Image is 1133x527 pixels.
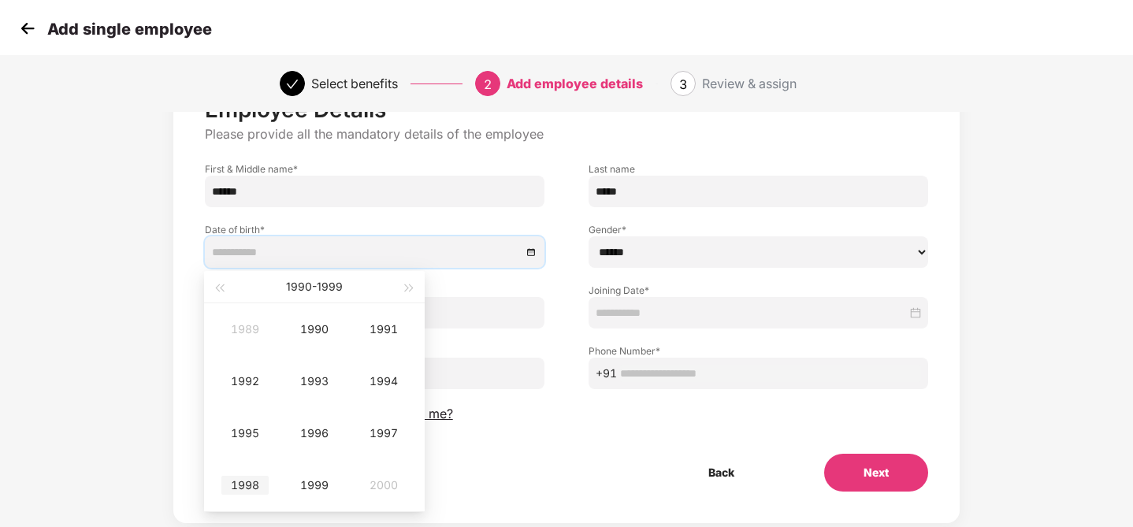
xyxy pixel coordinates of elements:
td: 1989 [210,303,280,355]
label: Gender [589,223,928,236]
label: First & Middle name [205,162,544,176]
div: 2000 [360,476,407,495]
button: Back [669,454,774,492]
div: 1994 [360,372,407,391]
td: 1992 [210,355,280,407]
div: Review & assign [702,71,797,96]
span: +91 [596,365,617,382]
div: 1990 [291,320,338,339]
td: 1995 [210,407,280,459]
img: svg+xml;base64,PHN2ZyB4bWxucz0iaHR0cDovL3d3dy53My5vcmcvMjAwMC9zdmciIHdpZHRoPSIzMCIgaGVpZ2h0PSIzMC... [16,17,39,40]
button: 1990-1999 [286,271,343,302]
span: 2 [484,76,492,92]
div: 1989 [221,320,269,339]
div: 1992 [221,372,269,391]
td: 1993 [280,355,349,407]
td: 1998 [210,459,280,511]
div: 1998 [221,476,269,495]
td: 1994 [349,355,418,407]
div: 1997 [360,424,407,443]
div: 1996 [291,424,338,443]
label: Date of birth [205,223,544,236]
div: 1999 [291,476,338,495]
p: Please provide all the mandatory details of the employee [205,126,929,143]
p: Add single employee [47,20,212,39]
td: 1991 [349,303,418,355]
div: 1995 [221,424,269,443]
label: Phone Number [589,344,928,358]
td: 1990 [280,303,349,355]
div: 1991 [360,320,407,339]
td: 1997 [349,407,418,459]
label: Last name [589,162,928,176]
span: check [286,78,299,91]
td: 1996 [280,407,349,459]
div: 1993 [291,372,338,391]
span: 3 [679,76,687,92]
div: Select benefits [311,71,398,96]
td: 1999 [280,459,349,511]
td: 2000 [349,459,418,511]
button: Next [824,454,928,492]
label: Joining Date [589,284,928,297]
div: Add employee details [507,71,643,96]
